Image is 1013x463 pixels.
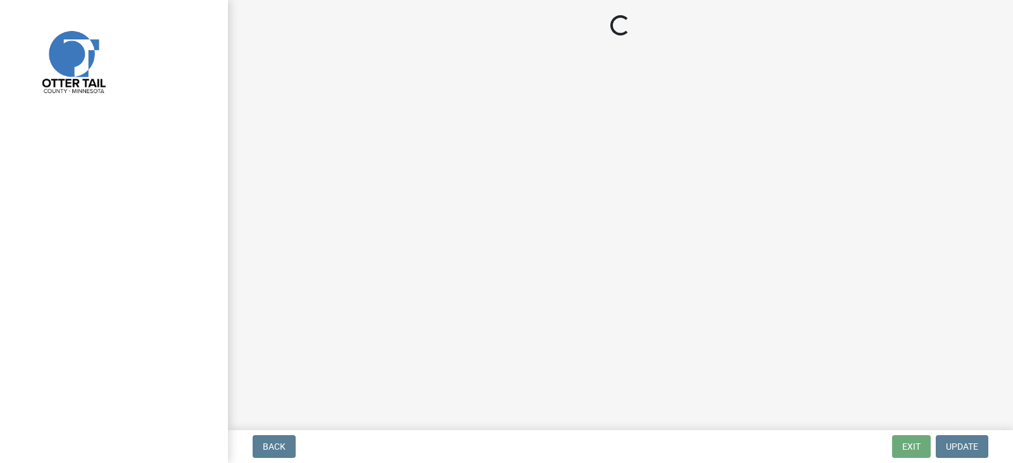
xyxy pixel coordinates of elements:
button: Update [936,435,988,458]
img: Otter Tail County, Minnesota [25,13,120,108]
button: Back [253,435,296,458]
span: Back [263,441,286,452]
span: Update [946,441,978,452]
button: Exit [892,435,931,458]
